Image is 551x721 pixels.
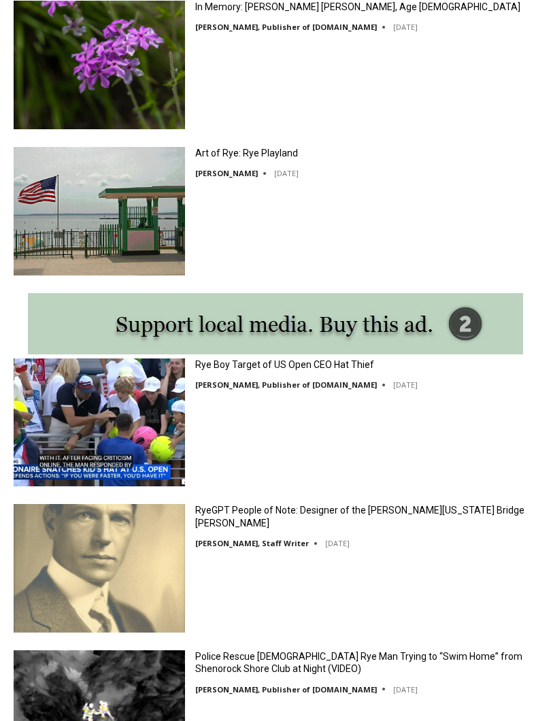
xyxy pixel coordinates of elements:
[14,504,185,633] img: RyeGPT People of Note: Designer of the George Washington Bridge Othmar Ammann
[195,650,537,675] a: Police Rescue [DEMOGRAPHIC_DATA] Rye Man Trying to “Swim Home” from Shenorock Shore Club at Night...
[195,684,377,694] a: [PERSON_NAME], Publisher of [DOMAIN_NAME]
[195,168,258,178] a: [PERSON_NAME]
[325,538,350,548] time: [DATE]
[393,22,418,32] time: [DATE]
[195,538,309,548] a: [PERSON_NAME], Staff Writer
[4,140,133,192] span: Open Tues. - Sun. [PHONE_NUMBER]
[195,1,520,13] a: In Memory: [PERSON_NAME] [PERSON_NAME], Age [DEMOGRAPHIC_DATA]
[14,1,185,129] img: In Memory: Barbara Porter Schofield, Age 90
[274,168,299,178] time: [DATE]
[195,22,377,32] a: [PERSON_NAME], Publisher of [DOMAIN_NAME]
[14,147,185,275] img: Art of Rye: Rye Playland
[195,147,298,159] a: Art of Rye: Rye Playland
[393,684,418,694] time: [DATE]
[195,380,377,390] a: [PERSON_NAME], Publisher of [DOMAIN_NAME]
[28,293,523,354] img: support local media, buy this ad
[195,358,374,371] a: Rye Boy Target of US Open CEO Hat Thief
[393,380,418,390] time: [DATE]
[195,504,537,529] a: RyeGPT People of Note: Designer of the [PERSON_NAME][US_STATE] Bridge [PERSON_NAME]
[140,85,200,163] div: "...watching a master [PERSON_NAME] chef prepare an omakase meal is fascinating dinner theater an...
[14,358,185,487] img: Rye Boy Target of US Open CEO Hat Thief
[1,137,137,169] a: Open Tues. - Sun. [PHONE_NUMBER]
